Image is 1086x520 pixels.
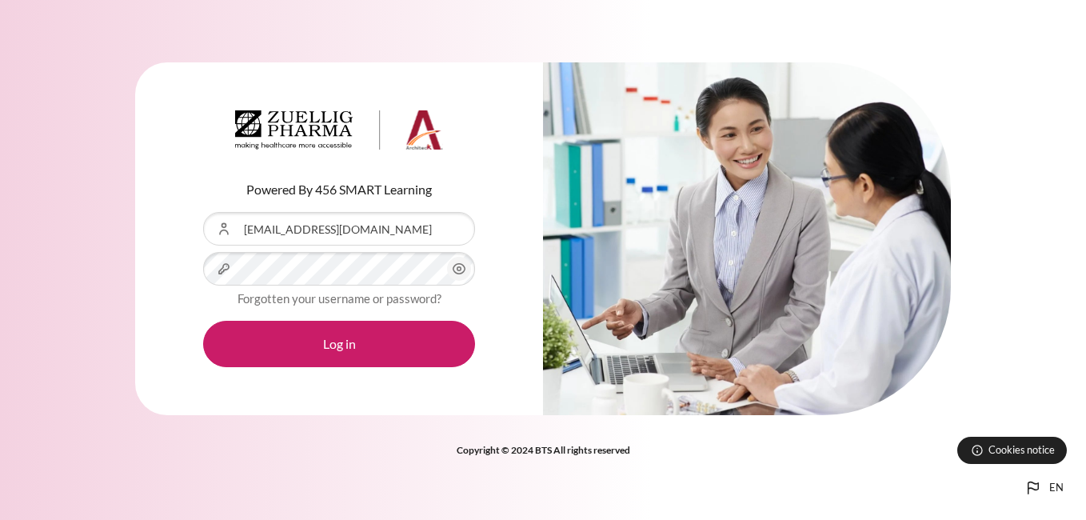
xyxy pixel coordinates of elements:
button: Languages [1017,472,1070,504]
a: Architeck [235,110,443,157]
span: en [1049,480,1064,496]
span: Cookies notice [988,442,1055,458]
p: Powered By 456 SMART Learning [203,180,475,199]
strong: Copyright © 2024 BTS All rights reserved [457,444,630,456]
img: Architeck [235,110,443,150]
button: Log in [203,321,475,367]
button: Cookies notice [957,437,1067,464]
a: Forgotten your username or password? [238,291,441,306]
input: Username or Email Address [203,212,475,246]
